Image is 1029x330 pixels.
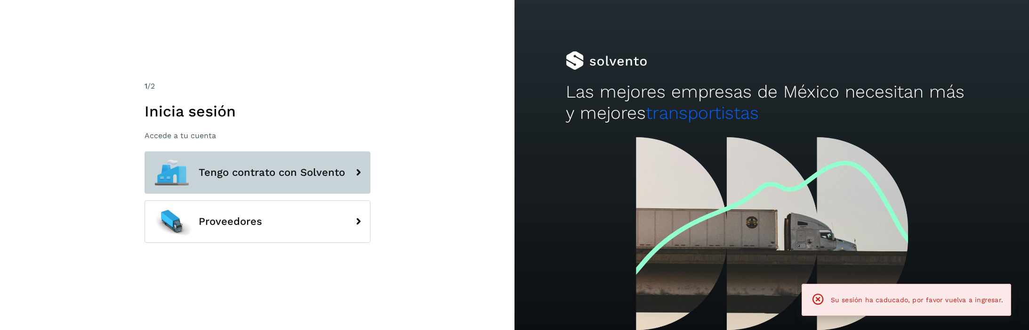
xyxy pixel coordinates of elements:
[145,200,370,243] button: Proveedores
[145,81,370,92] div: /2
[145,102,370,120] h1: Inicia sesión
[831,296,1003,304] span: Su sesión ha caducado, por favor vuelva a ingresar.
[566,82,977,124] h2: Las mejores empresas de México necesitan más y mejores
[145,82,147,91] span: 1
[145,151,370,194] button: Tengo contrato con Solvento
[646,103,759,123] span: transportistas
[145,131,370,140] p: Accede a tu cuenta
[199,167,345,178] span: Tengo contrato con Solvento
[199,216,262,227] span: Proveedores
